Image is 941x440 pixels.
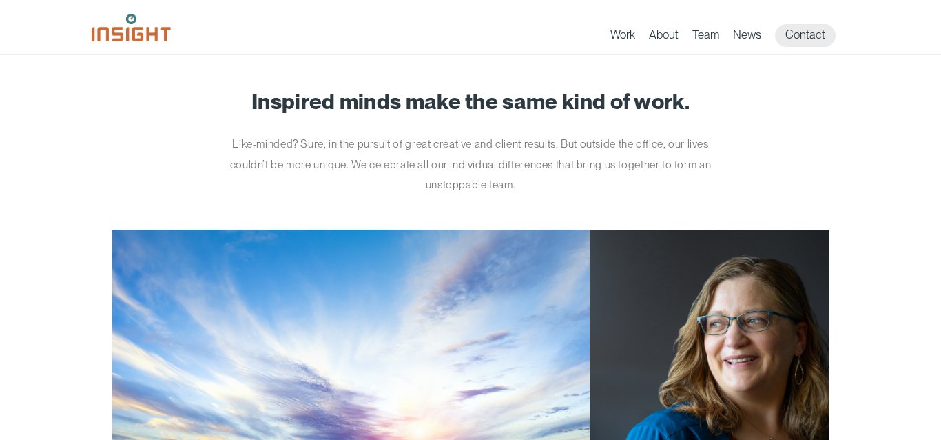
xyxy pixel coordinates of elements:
[92,14,171,41] img: Insight Marketing Design
[775,24,836,47] a: Contact
[212,134,729,195] p: Like-minded? Sure, in the pursuit of great creative and client results. But outside the office, o...
[692,28,719,47] a: Team
[112,90,829,113] h1: Inspired minds make the same kind of work.
[733,28,761,47] a: News
[610,28,635,47] a: Work
[610,24,849,47] nav: primary navigation menu
[649,28,679,47] a: About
